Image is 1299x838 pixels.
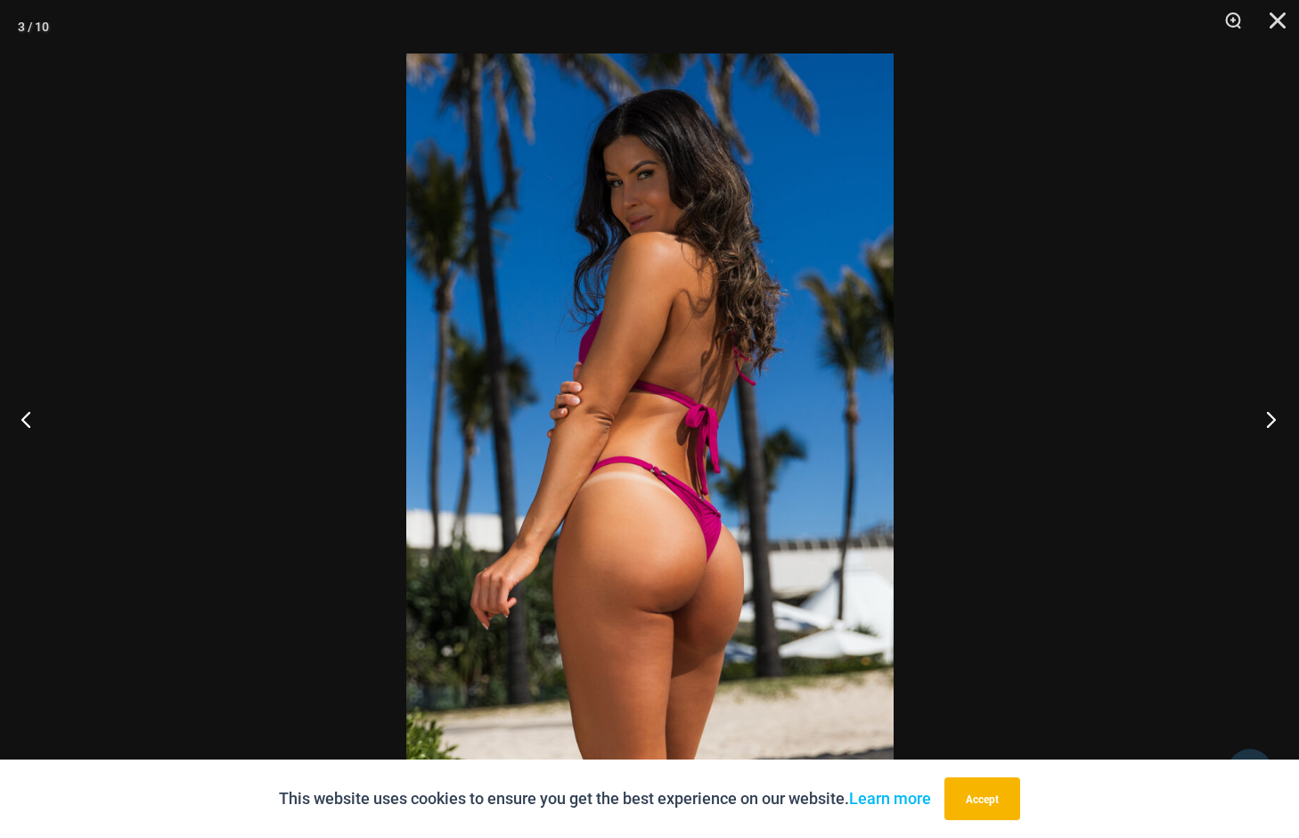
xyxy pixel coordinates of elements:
button: Accept [944,777,1020,820]
a: Learn more [849,789,931,808]
div: 3 / 10 [18,13,49,40]
button: Next [1232,374,1299,464]
img: Tight Rope Pink 319 Top 4228 Thong 07 [406,53,894,785]
p: This website uses cookies to ensure you get the best experience on our website. [279,785,931,812]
